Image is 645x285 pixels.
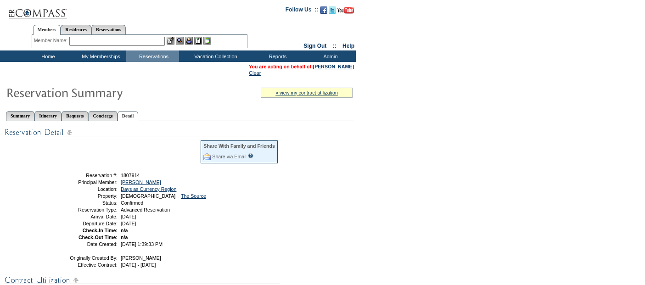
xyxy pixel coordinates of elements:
span: :: [333,43,337,49]
img: Subscribe to our YouTube Channel [337,7,354,14]
img: Follow us on Twitter [329,6,336,14]
a: Members [33,25,61,35]
td: Follow Us :: [286,6,318,17]
a: Help [342,43,354,49]
a: Subscribe to our YouTube Channel [337,9,354,15]
img: b_edit.gif [167,37,174,45]
a: Sign Out [303,43,326,49]
a: Follow us on Twitter [329,9,336,15]
img: Become our fan on Facebook [320,6,327,14]
div: Member Name: [34,37,69,45]
img: Reservations [194,37,202,45]
a: Residences [61,25,91,34]
a: Reservations [91,25,126,34]
a: Become our fan on Facebook [320,9,327,15]
img: View [176,37,184,45]
img: Impersonate [185,37,193,45]
img: b_calculator.gif [203,37,211,45]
